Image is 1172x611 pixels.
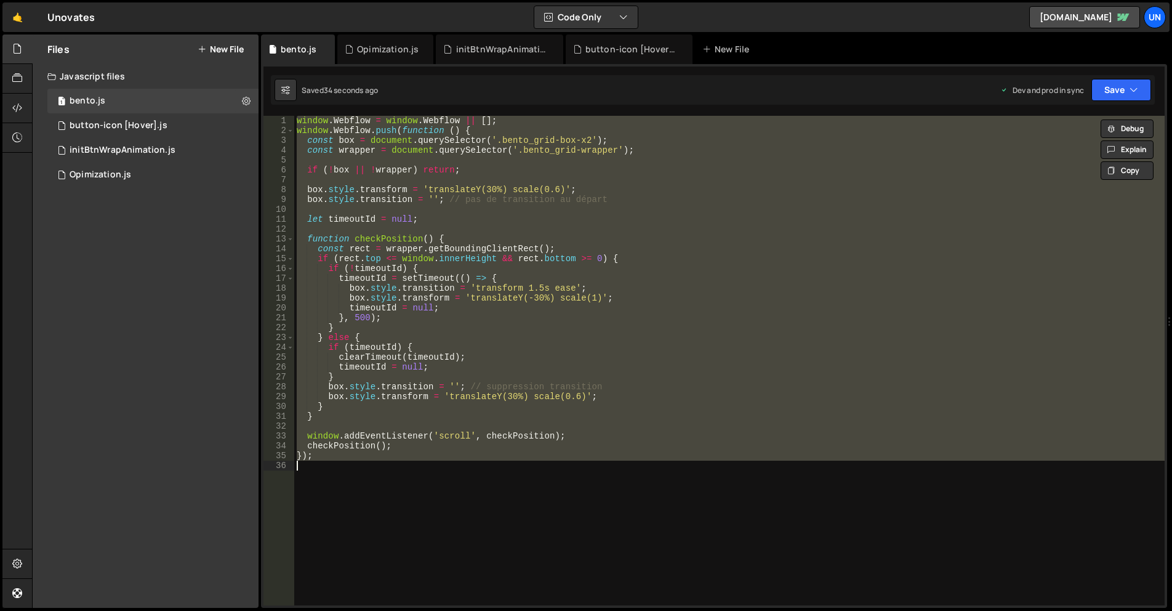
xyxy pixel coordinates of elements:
[47,113,259,138] div: 16819/45959.js
[1029,6,1140,28] a: [DOMAIN_NAME]
[534,6,638,28] button: Code Only
[263,323,294,333] div: 22
[263,283,294,293] div: 18
[263,372,294,382] div: 27
[263,145,294,155] div: 4
[70,120,167,131] div: button-icon [Hover].js
[47,138,259,163] div: 16819/46216.js
[263,411,294,421] div: 31
[33,64,259,89] div: Javascript files
[263,224,294,234] div: 12
[1101,119,1154,138] button: Debug
[1144,6,1166,28] a: Un
[1091,79,1151,101] button: Save
[1000,85,1084,95] div: Dev and prod in sync
[263,136,294,145] div: 3
[702,43,754,55] div: New File
[263,204,294,214] div: 10
[263,421,294,431] div: 32
[263,382,294,392] div: 28
[263,234,294,244] div: 13
[58,97,65,107] span: 1
[263,293,294,303] div: 19
[281,43,316,55] div: bento.js
[47,42,70,56] h2: Files
[263,313,294,323] div: 21
[263,362,294,372] div: 26
[263,244,294,254] div: 14
[70,169,131,180] div: Opimization.js
[324,85,378,95] div: 34 seconds ago
[47,89,259,113] div: 16819/46642.js
[263,333,294,342] div: 23
[263,441,294,451] div: 34
[70,145,175,156] div: initBtnWrapAnimation.js
[263,342,294,352] div: 24
[47,163,259,187] div: 16819/46554.js
[2,2,33,32] a: 🤙
[263,273,294,283] div: 17
[198,44,244,54] button: New File
[263,195,294,204] div: 9
[263,392,294,402] div: 29
[263,214,294,224] div: 11
[302,85,378,95] div: Saved
[263,461,294,471] div: 36
[263,116,294,126] div: 1
[263,451,294,461] div: 35
[263,264,294,273] div: 16
[1101,161,1154,180] button: Copy
[263,175,294,185] div: 7
[263,303,294,313] div: 20
[70,95,105,107] div: bento.js
[1101,140,1154,159] button: Explain
[263,126,294,136] div: 2
[357,43,419,55] div: Opimization.js
[263,165,294,175] div: 6
[263,254,294,264] div: 15
[263,431,294,441] div: 33
[585,43,678,55] div: button-icon [Hover].js
[456,43,548,55] div: initBtnWrapAnimation.js
[263,402,294,411] div: 30
[263,155,294,165] div: 5
[263,185,294,195] div: 8
[47,10,95,25] div: Unovates
[263,352,294,362] div: 25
